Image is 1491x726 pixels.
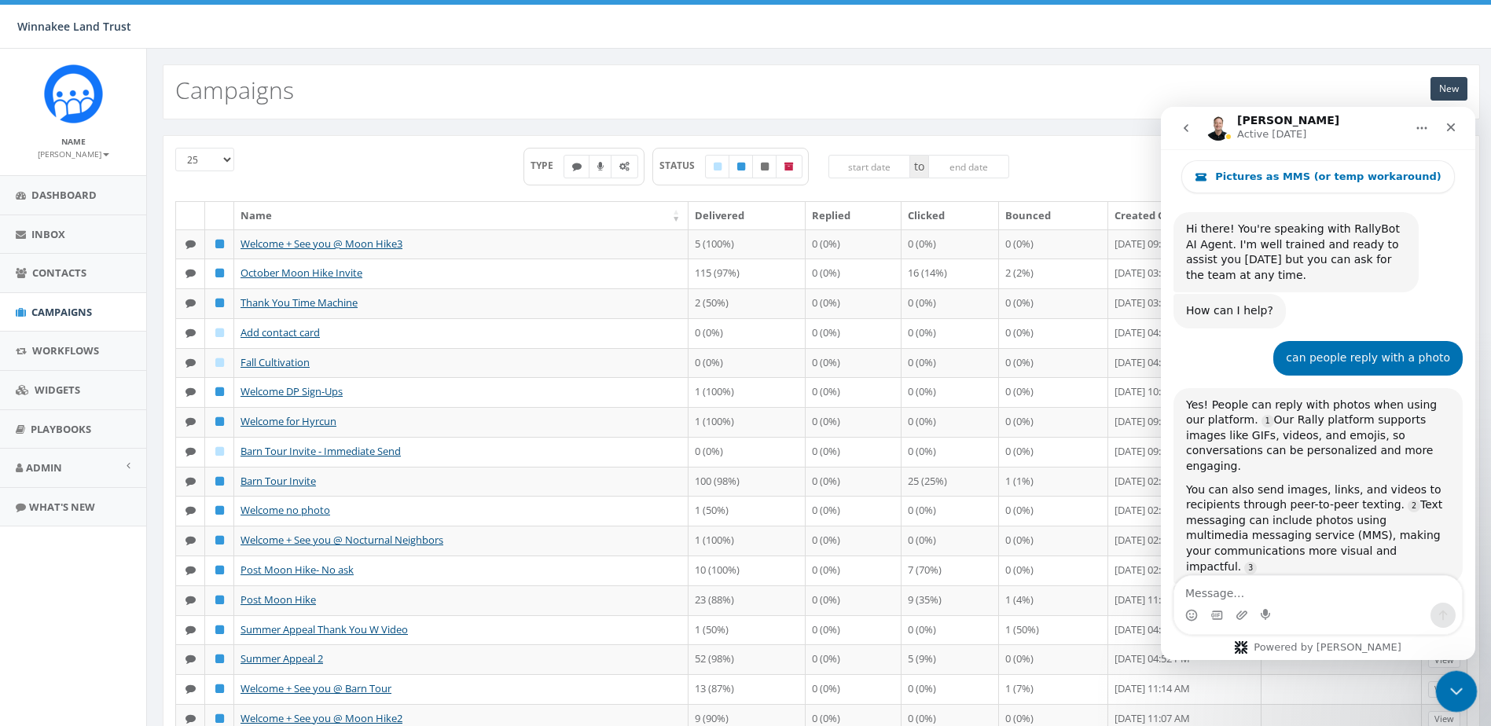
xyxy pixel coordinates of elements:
i: Automated Message [619,162,630,171]
label: Text SMS [564,155,590,178]
label: Published [729,155,754,178]
i: Published [737,162,745,171]
span: TYPE [531,159,564,172]
span: STATUS [659,159,706,172]
td: 0 (0%) [806,288,902,318]
td: 0 (0%) [999,644,1108,674]
i: Ringless Voice Mail [597,162,604,171]
span: Campaigns [31,305,92,319]
span: Workflows [32,343,99,357]
td: 0 (0%) [999,437,1108,467]
td: 0 (0%) [999,288,1108,318]
i: Draft [215,357,224,368]
i: Published [215,416,224,427]
label: Automated Message [611,155,638,178]
td: [DATE] 02:58 PM [1108,467,1261,497]
td: 0 (0%) [806,526,902,555]
th: Bounced [999,202,1108,229]
i: Published [215,625,224,635]
td: 23 (88%) [689,585,805,615]
td: 1 (100%) [689,526,805,555]
td: [DATE] 09:25 AM [1108,437,1261,467]
td: 1 (1%) [999,467,1108,497]
i: Published [215,387,224,397]
i: Draft [215,328,224,338]
td: 10 (100%) [689,555,805,585]
td: 0 (0%) [999,555,1108,585]
i: Unpublished [761,162,769,171]
td: 100 (98%) [689,467,805,497]
td: 1 (50%) [689,615,805,645]
i: Text SMS [185,357,196,368]
a: Welcome + See you @ Nocturnal Neighbors [241,533,443,547]
th: Name: activate to sort column ascending [234,202,689,229]
i: Published [215,476,224,486]
i: Text SMS [572,162,582,171]
td: 0 (0%) [806,615,902,645]
td: 1 (100%) [689,407,805,437]
a: Post Moon Hike [241,592,316,607]
a: Welcome no photo [241,503,330,517]
a: [PERSON_NAME] [38,146,109,160]
td: 0 (0%) [902,437,999,467]
a: Add contact card [241,325,320,339]
td: 0 (0%) [806,644,902,674]
td: 0 (0%) [902,407,999,437]
td: [DATE] 04:53 PM [1108,348,1261,378]
img: Rally_Corp_Icon.png [44,64,103,123]
td: 0 (0%) [806,674,902,704]
iframe: Intercom live chat [1161,107,1475,660]
a: October Moon Hike Invite [241,266,362,280]
a: Summer Appeal Thank You W Video [241,622,408,636]
td: 1 (100%) [689,377,805,407]
td: 0 (0%) [999,229,1108,259]
td: 0 (0%) [902,377,999,407]
i: Text SMS [185,298,196,308]
i: Text SMS [185,535,196,545]
a: Barn Tour Invite - Immediate Send [241,444,401,458]
td: 0 (0%) [999,526,1108,555]
td: 1 (7%) [999,674,1108,704]
span: Admin [26,460,62,475]
a: Welcome + See you @ Moon Hike3 [241,236,402,251]
td: [DATE] 10:16 AM [1108,377,1261,407]
i: Text SMS [185,476,196,486]
td: [DATE] 02:40 PM [1108,526,1261,555]
td: 0 (0%) [902,288,999,318]
a: Summer Appeal 2 [241,651,323,665]
td: 0 (0%) [689,437,805,467]
i: Text SMS [185,595,196,605]
td: 0 (0%) [999,377,1108,407]
a: Fall Cultivation [241,355,310,369]
td: 0 (0%) [806,496,902,526]
th: Clicked [902,202,999,229]
td: 0 (0%) [806,407,902,437]
td: [DATE] 02:50 PM [1108,496,1261,526]
td: 0 (0%) [999,318,1108,348]
a: Welcome + See you @ Barn Tour [241,681,391,695]
td: 0 (0%) [806,377,902,407]
th: Replied [806,202,902,229]
td: 2 (50%) [689,288,805,318]
td: 0 (0%) [902,229,999,259]
i: Published [215,684,224,694]
td: 2 (2%) [999,258,1108,288]
i: Text SMS [185,625,196,635]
